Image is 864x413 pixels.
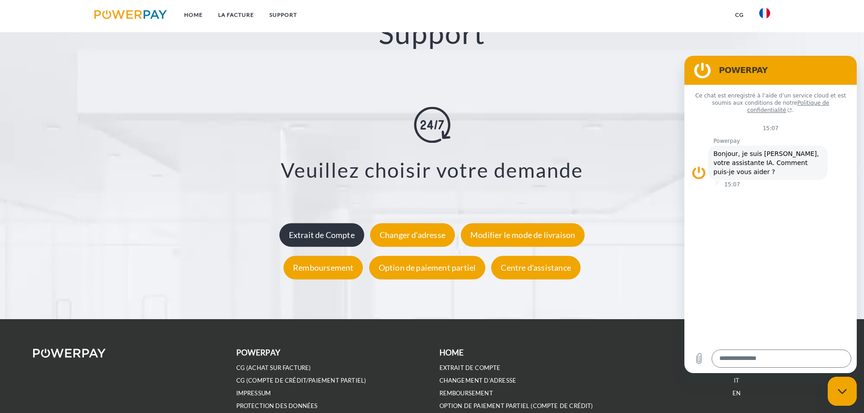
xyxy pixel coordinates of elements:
[439,389,493,397] a: REMBOURSEMENT
[367,262,488,272] a: Option de paiement partiel
[439,364,501,372] a: EXTRAIT DE COMPTE
[279,223,364,247] div: Extrait de Compte
[828,377,857,406] iframe: Bouton de lancement de la fenêtre de messagerie, conversation en cours
[236,377,366,384] a: CG (Compte de crédit/paiement partiel)
[283,256,363,279] div: Remboursement
[370,223,455,247] div: Changer d'adresse
[94,10,167,19] img: logo-powerpay.svg
[727,7,752,23] a: CG
[277,230,366,240] a: Extrait de Compte
[684,56,857,373] iframe: Fenêtre de messagerie
[759,8,770,19] img: fr
[368,230,457,240] a: Changer d'adresse
[236,389,271,397] a: IMPRESSUM
[33,349,106,358] img: logo-powerpay-white.svg
[439,377,517,384] a: Changement d'adresse
[489,262,582,272] a: Centre d'assistance
[439,348,464,357] b: Home
[210,7,262,23] a: LA FACTURE
[461,223,585,247] div: Modifier le mode de livraison
[236,348,280,357] b: POWERPAY
[369,256,486,279] div: Option de paiement partiel
[176,7,210,23] a: Home
[43,15,821,51] h2: Support
[414,107,450,143] img: online-shopping.svg
[236,402,318,410] a: PROTECTION DES DONNÉES
[459,230,587,240] a: Modifier le mode de livraison
[491,256,580,279] div: Centre d'assistance
[262,7,305,23] a: Support
[734,377,739,384] a: IT
[732,389,741,397] a: EN
[439,402,593,410] a: OPTION DE PAIEMENT PARTIEL (Compte de crédit)
[281,262,365,272] a: Remboursement
[54,157,810,183] h3: Veuillez choisir votre demande
[236,364,311,372] a: CG (achat sur facture)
